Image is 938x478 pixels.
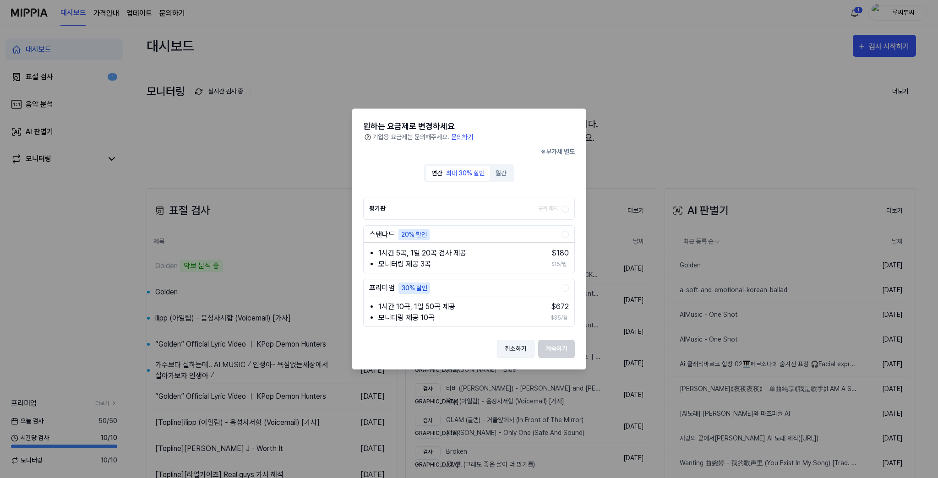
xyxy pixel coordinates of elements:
li: 1시간 5곡, 1일 20곡 검사 제공 [378,248,539,259]
p: 문의하기 [451,132,473,142]
div: 연간 [431,168,442,178]
li: 1시간 10곡, 1일 50곡 제공 [378,301,538,312]
a: 문의하기 [449,132,473,142]
div: 스탠다드 [369,229,395,240]
li: 모니터링 제공 3곡 [378,259,539,270]
button: 취소하기 [497,340,534,358]
li: $35/월 [551,312,569,323]
div: 30% 할인 [398,282,430,294]
li: $15/월 [551,259,569,270]
li: $ 672 [551,301,569,312]
label: 평가판 [369,197,562,219]
div: 최대 30% 할인 [446,168,485,178]
p: ※ 부가세 별도 [541,147,575,157]
li: $ 180 [551,248,569,259]
img: 도움말 [363,132,372,142]
p: 기업용 요금제는 문의해주세요. [372,132,449,142]
button: 월간 [490,166,512,181]
div: 원하는 요금제로 변경하세요 [363,120,575,132]
div: 프리미엄 [369,282,395,293]
li: 모니터링 제공 10곡 [378,312,538,323]
div: 20% 할인 [398,229,430,240]
div: 구독 해지 [538,197,558,219]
